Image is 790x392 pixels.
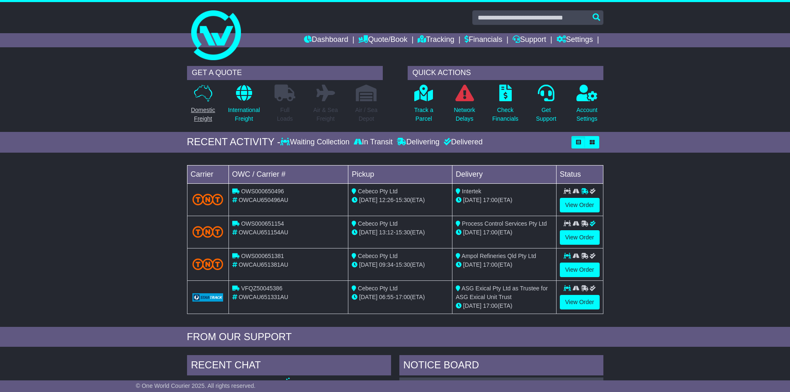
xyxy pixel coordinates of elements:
[453,84,475,128] a: NetworkDelays
[352,138,395,147] div: In Transit
[463,261,481,268] span: [DATE]
[442,138,483,147] div: Delivered
[359,229,377,236] span: [DATE]
[456,261,553,269] div: (ETA)
[560,230,600,245] a: View Order
[192,194,224,205] img: TNT_Domestic.png
[192,258,224,270] img: TNT_Domestic.png
[304,33,348,47] a: Dashboard
[352,261,449,269] div: - (ETA)
[463,302,481,309] span: [DATE]
[408,66,603,80] div: QUICK ACTIONS
[187,355,391,377] div: RECENT CHAT
[456,196,553,205] div: (ETA)
[187,165,228,183] td: Carrier
[483,302,498,309] span: 17:00
[396,197,410,203] span: 15:30
[462,188,481,195] span: Intertek
[352,196,449,205] div: - (ETA)
[483,229,498,236] span: 17:00
[379,261,394,268] span: 09:34
[359,197,377,203] span: [DATE]
[238,261,288,268] span: OWCAU651381AU
[241,285,282,292] span: VFQZ50045386
[535,84,557,128] a: GetSupport
[136,382,256,389] span: © One World Courier 2025. All rights reserved.
[414,84,434,128] a: Track aParcel
[238,229,288,236] span: OWCAU651154AU
[358,33,407,47] a: Quote/Book
[359,294,377,300] span: [DATE]
[358,253,398,259] span: Cebeco Pty Ltd
[379,294,394,300] span: 06:55
[355,106,378,123] p: Air / Sea Depot
[418,33,454,47] a: Tracking
[358,285,398,292] span: Cebeco Pty Ltd
[462,253,536,259] span: Ampol Refineries Qld Pty Ltd
[414,106,433,123] p: Track a Parcel
[462,220,547,227] span: Process Control Services Pty Ltd
[576,106,598,123] p: Account Settings
[456,228,553,237] div: (ETA)
[359,261,377,268] span: [DATE]
[314,106,338,123] p: Air & Sea Freight
[396,261,410,268] span: 15:30
[557,33,593,47] a: Settings
[483,261,498,268] span: 17:00
[191,106,215,123] p: Domestic Freight
[456,302,553,310] div: (ETA)
[492,84,519,128] a: CheckFinancials
[187,331,603,343] div: FROM OUR SUPPORT
[576,84,598,128] a: AccountSettings
[379,229,394,236] span: 13:12
[352,228,449,237] div: - (ETA)
[560,263,600,277] a: View Order
[395,138,442,147] div: Delivering
[187,66,383,80] div: GET A QUOTE
[238,197,288,203] span: OWCAU650496AU
[275,106,295,123] p: Full Loads
[358,188,398,195] span: Cebeco Pty Ltd
[379,197,394,203] span: 12:26
[228,165,348,183] td: OWC / Carrier #
[228,106,260,123] p: International Freight
[358,220,398,227] span: Cebeco Pty Ltd
[483,197,498,203] span: 17:00
[192,226,224,237] img: TNT_Domestic.png
[241,253,284,259] span: OWS000651381
[228,84,260,128] a: InternationalFreight
[348,165,452,183] td: Pickup
[399,355,603,377] div: NOTICE BOARD
[560,198,600,212] a: View Order
[192,293,224,302] img: GetCarrierServiceLogo
[241,220,284,227] span: OWS000651154
[352,293,449,302] div: - (ETA)
[556,165,603,183] td: Status
[396,294,410,300] span: 17:00
[396,229,410,236] span: 15:30
[241,188,284,195] span: OWS000650496
[452,165,556,183] td: Delivery
[492,106,518,123] p: Check Financials
[536,106,556,123] p: Get Support
[190,84,215,128] a: DomesticFreight
[456,285,548,300] span: ASG Exical Pty Ltd as Trustee for ASG Exical Unit Trust
[454,106,475,123] p: Network Delays
[238,294,288,300] span: OWCAU651331AU
[463,197,481,203] span: [DATE]
[187,136,281,148] div: RECENT ACTIVITY -
[560,295,600,309] a: View Order
[513,33,546,47] a: Support
[464,33,502,47] a: Financials
[280,138,351,147] div: Waiting Collection
[463,229,481,236] span: [DATE]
